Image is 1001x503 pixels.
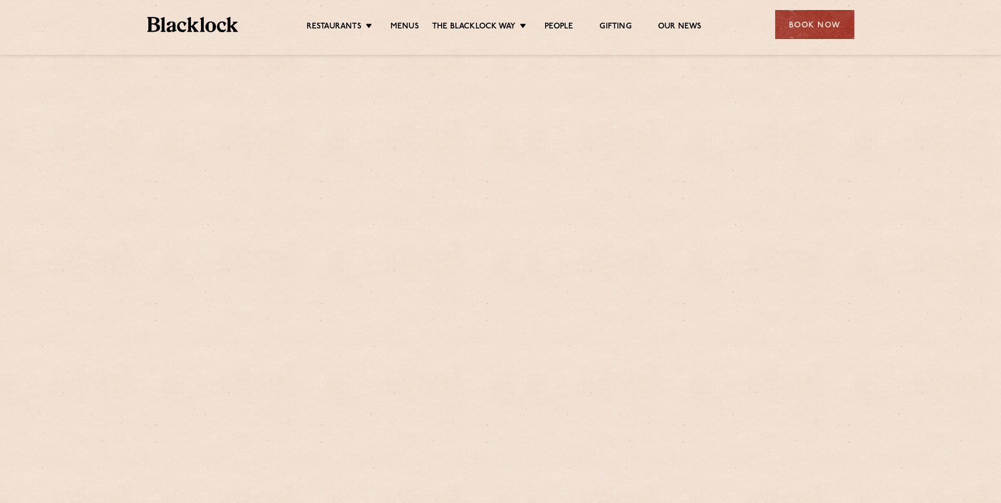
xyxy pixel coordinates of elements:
[545,22,573,33] a: People
[307,22,361,33] a: Restaurants
[658,22,702,33] a: Our News
[599,22,631,33] a: Gifting
[147,17,239,32] img: BL_Textured_Logo-footer-cropped.svg
[432,22,516,33] a: The Blacklock Way
[775,10,854,39] div: Book Now
[390,22,419,33] a: Menus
